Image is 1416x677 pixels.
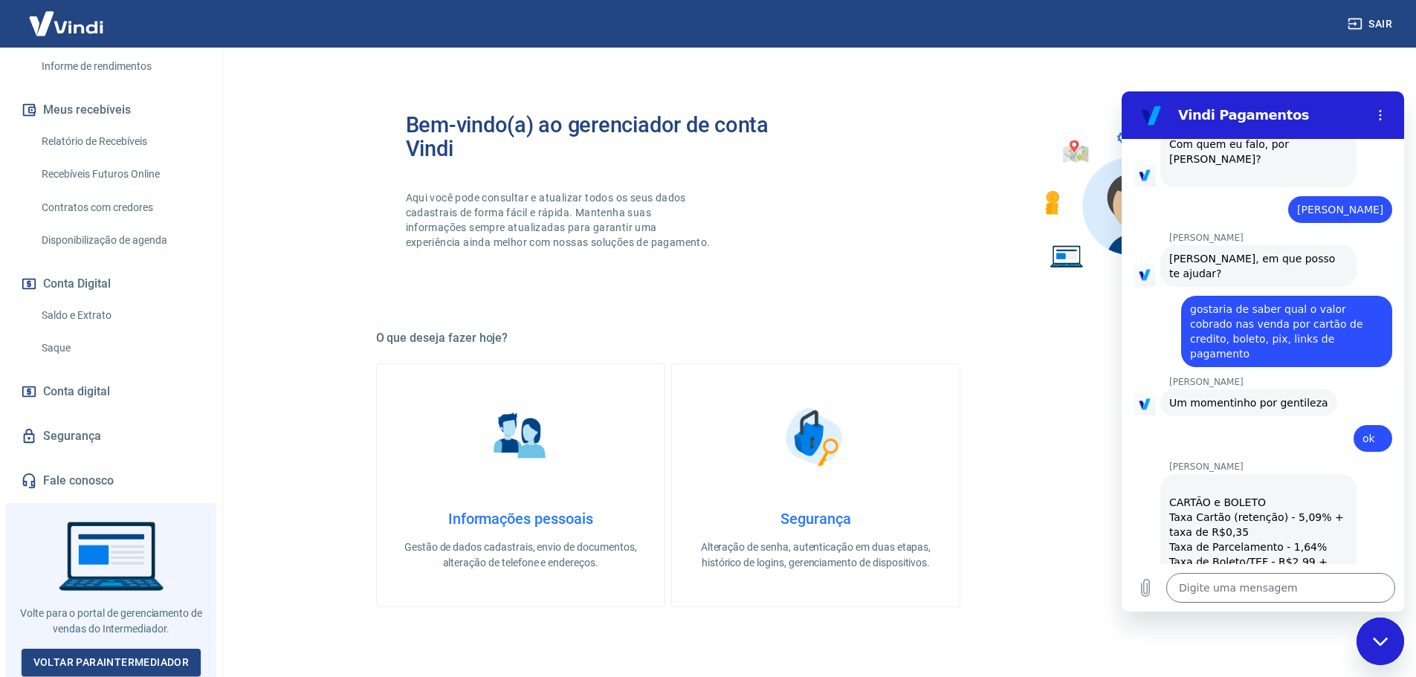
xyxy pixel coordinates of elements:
[36,159,204,190] a: Recebíveis Futuros Online
[36,192,204,223] a: Contratos com credores
[401,510,641,528] h4: Informações pessoais
[36,126,204,157] a: Relatório de Recebíveis
[406,113,816,161] h2: Bem-vindo(a) ao gerenciador de conta Vindi
[9,482,39,511] button: Carregar arquivo
[696,540,936,571] p: Alteração de senha, autenticação em duas etapas, histórico de logins, gerenciamento de dispositivos.
[36,225,204,256] a: Disponibilização de agenda
[36,300,204,331] a: Saldo e Extrato
[401,540,641,571] p: Gestão de dados cadastrais, envio de documentos, alteração de telefone e endereços.
[18,420,204,453] a: Segurança
[1032,113,1226,277] img: Imagem de um avatar masculino com diversos icones exemplificando as funcionalidades do gerenciado...
[18,268,204,300] button: Conta Digital
[671,363,960,607] a: SegurançaSegurançaAlteração de senha, autenticação em duas etapas, histórico de logins, gerenciam...
[1345,10,1398,38] button: Sair
[22,649,201,676] a: Voltar paraIntermediador
[43,381,110,402] span: Conta digital
[1357,618,1404,665] iframe: Botão para iniciar a janela de mensagens, 1 mensagem não lida
[48,389,226,612] div: CARTÃO e BOLETO Taxa Cartão (retenção) - 5,09% + taxa de R$0,35 Taxa de Parcelamento - 1,64% Taxa...
[18,1,114,46] img: Vindi
[36,333,204,363] a: Saque
[1122,91,1404,612] iframe: Janela de mensagens
[18,464,204,497] a: Fale conosco
[376,331,1256,346] h5: O que deseja fazer hoje?
[36,51,204,82] a: Informe de rendimentos
[18,375,204,408] a: Conta digital
[778,400,853,474] img: Segurança
[376,363,665,607] a: Informações pessoaisInformações pessoaisGestão de dados cadastrais, envio de documentos, alteraçã...
[483,400,557,474] img: Informações pessoais
[696,510,936,528] h4: Segurança
[18,94,204,126] button: Meus recebíveis
[406,190,714,250] p: Aqui você pode consultar e atualizar todos os seus dados cadastrais de forma fácil e rápida. Mant...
